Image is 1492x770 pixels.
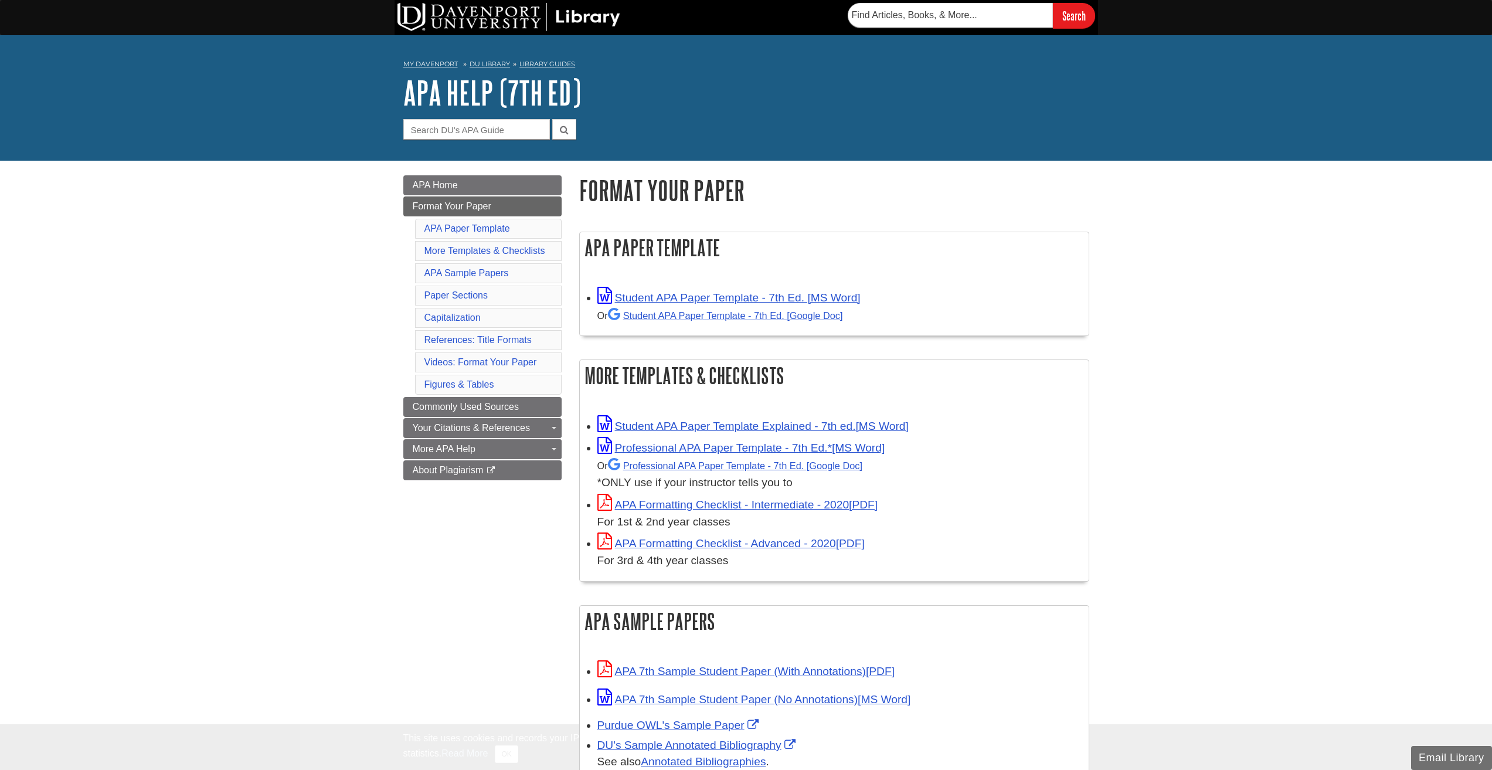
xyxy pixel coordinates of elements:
a: Commonly Used Sources [403,397,562,417]
a: About Plagiarism [403,460,562,480]
a: Student APA Paper Template - 7th Ed. [Google Doc] [608,310,843,321]
a: Capitalization [424,313,481,323]
input: Search DU's APA Guide [403,119,550,140]
h1: Format Your Paper [579,175,1089,205]
div: For 3rd & 4th year classes [597,552,1083,569]
small: Or [597,310,843,321]
nav: breadcrumb [403,56,1089,75]
div: *ONLY use if your instructor tells you to [597,457,1083,491]
a: Annotated Bibliographies [641,755,766,768]
div: For 1st & 2nd year classes [597,514,1083,531]
a: Link opens in new window [597,693,911,705]
button: Email Library [1411,746,1492,770]
img: DU Library [397,3,620,31]
a: My Davenport [403,59,458,69]
h2: APA Paper Template [580,232,1089,263]
a: Link opens in new window [597,420,909,432]
a: Link opens in new window [597,442,885,454]
form: Searches DU Library's articles, books, and more [848,3,1095,28]
a: More APA Help [403,439,562,459]
span: Your Citations & References [413,423,530,433]
small: Or [597,460,862,471]
input: Search [1053,3,1095,28]
input: Find Articles, Books, & More... [848,3,1053,28]
a: APA Sample Papers [424,268,509,278]
a: Link opens in new window [597,739,798,751]
i: This link opens in a new window [486,467,496,474]
a: Format Your Paper [403,196,562,216]
div: This site uses cookies and records your IP address for usage statistics. Additionally, we use Goo... [403,731,1089,763]
a: Link opens in new window [597,719,762,731]
a: Read More [441,748,488,758]
span: About Plagiarism [413,465,484,475]
a: Your Citations & References [403,418,562,438]
a: Link opens in new window [597,665,895,677]
span: Format Your Paper [413,201,491,211]
a: APA Help (7th Ed) [403,74,581,111]
div: Guide Page Menu [403,175,562,480]
a: Videos: Format Your Paper [424,357,537,367]
a: Library Guides [519,60,575,68]
a: Paper Sections [424,290,488,300]
h2: APA Sample Papers [580,606,1089,637]
a: DU Library [470,60,510,68]
span: APA Home [413,180,458,190]
a: Professional APA Paper Template - 7th Ed. [608,460,862,471]
button: Close [495,745,518,763]
a: Link opens in new window [597,498,878,511]
a: Link opens in new window [597,291,861,304]
span: More APA Help [413,444,475,454]
a: Link opens in new window [597,537,865,549]
a: Figures & Tables [424,379,494,389]
a: References: Title Formats [424,335,532,345]
a: APA Home [403,175,562,195]
span: Commonly Used Sources [413,402,519,412]
a: APA Paper Template [424,223,510,233]
h2: More Templates & Checklists [580,360,1089,391]
a: More Templates & Checklists [424,246,545,256]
